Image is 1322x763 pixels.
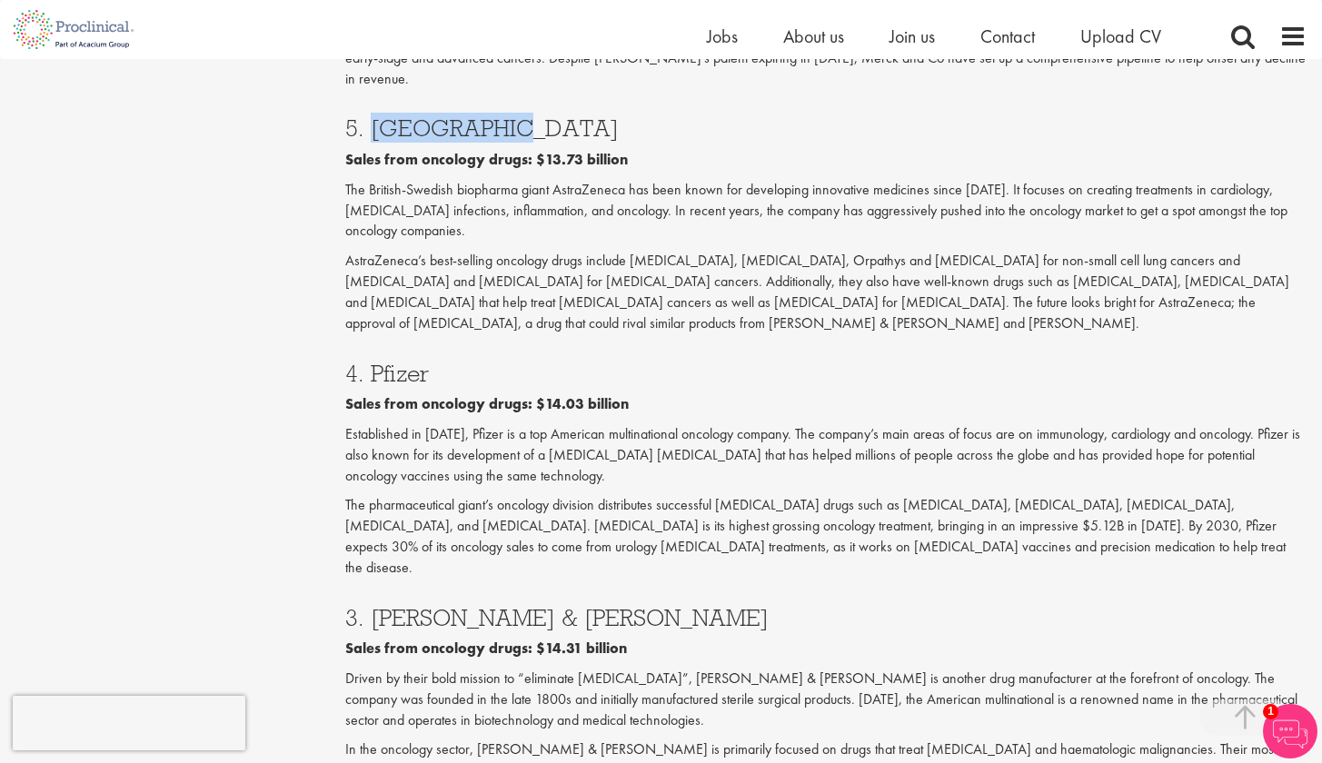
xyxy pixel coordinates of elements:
b: Sales from oncology drugs: $14.31 billion [345,639,627,658]
b: Sales from oncology drugs: $14.03 billion [345,394,629,413]
p: The British-Swedish biopharma giant AstraZeneca has been known for developing innovative medicine... [345,180,1307,243]
p: Established in [DATE], Pfizer is a top American multinational oncology company. The company’s mai... [345,424,1307,487]
iframe: reCAPTCHA [13,696,245,750]
a: Join us [890,25,935,48]
p: The pharmaceutical giant’s oncology division distributes successful [MEDICAL_DATA] drugs such as ... [345,495,1307,578]
a: Jobs [707,25,738,48]
span: 1 [1263,704,1278,719]
h3: 4. Pfizer [345,362,1307,385]
img: Chatbot [1263,704,1317,758]
a: About us [783,25,844,48]
b: Sales from oncology drugs: $13.73 billion [345,150,628,169]
p: AstraZeneca’s best-selling oncology drugs include [MEDICAL_DATA], [MEDICAL_DATA], Orpathys and [M... [345,251,1307,333]
a: Upload CV [1080,25,1161,48]
h3: 3. [PERSON_NAME] & [PERSON_NAME] [345,606,1307,629]
p: Driven by their bold mission to “eliminate [MEDICAL_DATA]”, [PERSON_NAME] & [PERSON_NAME] is anot... [345,669,1307,731]
a: Contact [980,25,1035,48]
h3: 5. [GEOGRAPHIC_DATA] [345,116,1307,140]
